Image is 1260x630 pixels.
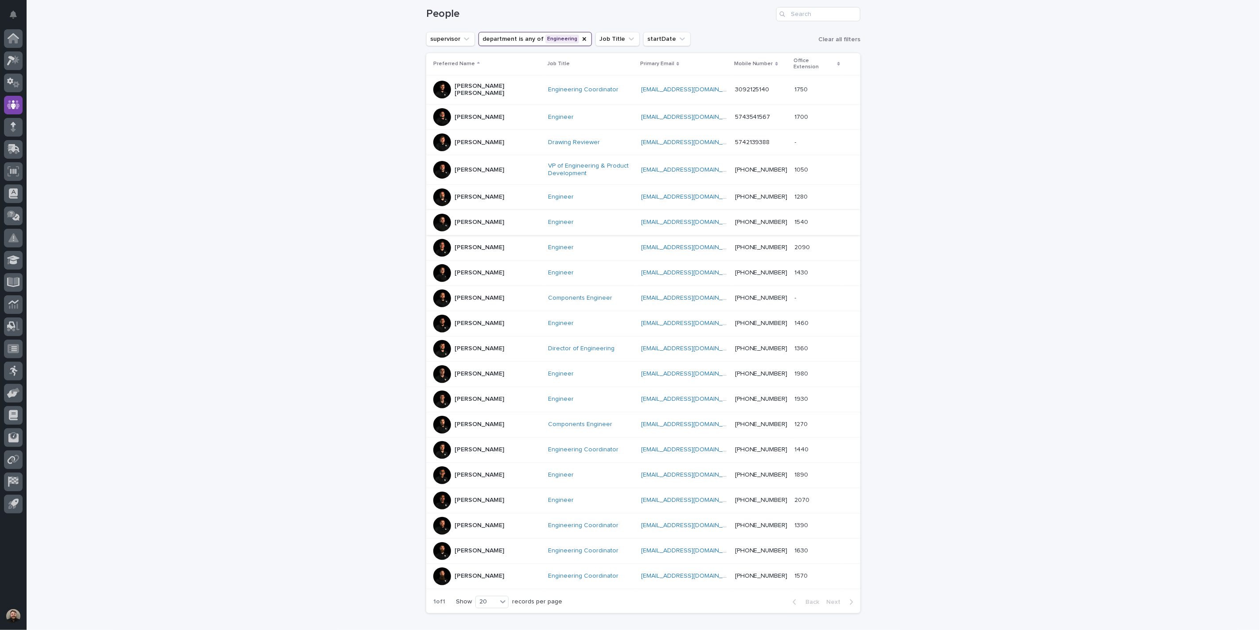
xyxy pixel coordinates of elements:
p: [PERSON_NAME] [455,471,504,479]
p: 1390 [795,520,810,529]
tr: [PERSON_NAME]Engineering Coordinator [EMAIL_ADDRESS][DOMAIN_NAME] [PHONE_NUMBER]15701570 [426,563,860,589]
h1: People [426,8,773,20]
p: - [795,137,798,146]
a: [EMAIL_ADDRESS][DOMAIN_NAME] [641,421,741,427]
p: [PERSON_NAME] [455,193,504,201]
p: [PERSON_NAME] [455,446,504,454]
tr: [PERSON_NAME]Engineer [EMAIL_ADDRESS][DOMAIN_NAME] [PHONE_NUMBER]15401540 [426,210,860,235]
a: Engineer [548,320,574,327]
a: 5743541567 [735,114,770,120]
tr: [PERSON_NAME]Engineering Coordinator [EMAIL_ADDRESS][DOMAIN_NAME] [PHONE_NUMBER]13901390 [426,513,860,538]
a: [PHONE_NUMBER] [735,194,788,200]
a: [EMAIL_ADDRESS][DOMAIN_NAME] [641,446,741,453]
p: Show [456,598,472,606]
a: Engineer [548,219,574,226]
p: [PERSON_NAME] [PERSON_NAME] [455,82,541,98]
tr: [PERSON_NAME]Engineer [EMAIL_ADDRESS][DOMAIN_NAME] [PHONE_NUMBER]14301430 [426,260,860,286]
p: 1630 [795,545,810,555]
p: Preferred Name [433,59,475,69]
p: 1280 [795,192,810,201]
tr: [PERSON_NAME]VP of Engineering & Product Development [EMAIL_ADDRESS][DOMAIN_NAME] [PHONE_NUMBER]1... [426,155,860,185]
p: 2090 [795,242,812,251]
span: Next [826,599,846,605]
a: Engineer [548,193,574,201]
tr: [PERSON_NAME]Engineering Coordinator [EMAIL_ADDRESS][DOMAIN_NAME] [PHONE_NUMBER]14401440 [426,437,860,462]
a: Engineering Coordinator [548,572,618,580]
p: [PERSON_NAME] [455,572,504,580]
a: Components Engineer [548,294,612,302]
tr: [PERSON_NAME]Engineer [EMAIL_ADDRESS][DOMAIN_NAME] 574354156717001700 [426,105,860,130]
p: [PERSON_NAME] [455,370,504,378]
div: Search [776,7,860,21]
a: Engineering Coordinator [548,446,618,454]
a: Engineer [548,244,574,251]
tr: [PERSON_NAME]Engineer [EMAIL_ADDRESS][DOMAIN_NAME] [PHONE_NUMBER]14601460 [426,311,860,336]
p: 1980 [795,368,810,378]
p: [PERSON_NAME] [455,166,504,174]
a: [PHONE_NUMBER] [735,270,788,276]
a: [EMAIL_ADDRESS][DOMAIN_NAME] [641,139,741,145]
p: [PERSON_NAME] [455,244,504,251]
p: [PERSON_NAME] [455,113,504,121]
p: 1360 [795,343,810,352]
a: [PHONE_NUMBER] [735,421,788,427]
a: [PHONE_NUMBER] [735,548,788,554]
a: Engineer [548,370,574,378]
a: [PHONE_NUMBER] [735,497,788,503]
p: [PERSON_NAME] [455,269,504,277]
p: 1570 [795,571,810,580]
button: users-avatar [4,607,23,626]
a: Engineering Coordinator [548,547,618,555]
a: 5742139388 [735,139,770,145]
p: [PERSON_NAME] [455,219,504,226]
a: [EMAIL_ADDRESS][DOMAIN_NAME] [641,86,741,93]
a: Engineer [548,113,574,121]
button: Next [823,598,860,606]
p: 2070 [795,495,812,504]
tr: [PERSON_NAME]Engineer [EMAIL_ADDRESS][DOMAIN_NAME] [PHONE_NUMBER]19801980 [426,361,860,387]
a: [PHONE_NUMBER] [735,167,788,173]
a: Engineer [548,471,574,479]
button: Notifications [4,5,23,24]
a: [EMAIL_ADDRESS][DOMAIN_NAME] [641,295,741,301]
button: startDate [643,32,691,46]
button: Clear all filters [815,33,860,46]
a: [EMAIL_ADDRESS][DOMAIN_NAME] [641,194,741,200]
a: Engineer [548,395,574,403]
a: [PHONE_NUMBER] [735,522,788,528]
p: [PERSON_NAME] [455,522,504,529]
div: Notifications [11,11,23,25]
a: [EMAIL_ADDRESS][DOMAIN_NAME] [641,167,741,173]
span: Clear all filters [818,36,860,43]
tr: [PERSON_NAME]Engineer [EMAIL_ADDRESS][DOMAIN_NAME] [PHONE_NUMBER]12801280 [426,184,860,210]
tr: [PERSON_NAME]Engineer [EMAIL_ADDRESS][DOMAIN_NAME] [PHONE_NUMBER]20702070 [426,488,860,513]
a: [PHONE_NUMBER] [735,573,788,579]
p: 1430 [795,267,810,277]
a: Drawing Reviewer [548,139,600,146]
a: [EMAIL_ADDRESS][DOMAIN_NAME] [641,244,741,250]
p: 1460 [795,318,811,327]
a: [PHONE_NUMBER] [735,396,788,402]
a: Engineering Coordinator [548,522,618,529]
a: [EMAIL_ADDRESS][DOMAIN_NAME] [641,573,741,579]
p: Job Title [547,59,570,69]
a: [PHONE_NUMBER] [735,219,788,225]
p: 1700 [795,112,810,121]
a: [EMAIL_ADDRESS][DOMAIN_NAME] [641,219,741,225]
p: [PERSON_NAME] [455,320,504,327]
p: 1750 [795,84,810,94]
a: 3092125140 [735,86,770,93]
a: [PHONE_NUMBER] [735,371,788,377]
a: [EMAIL_ADDRESS][DOMAIN_NAME] [641,522,741,528]
a: [EMAIL_ADDRESS][DOMAIN_NAME] [641,270,741,276]
p: 1270 [795,419,810,428]
a: [EMAIL_ADDRESS][DOMAIN_NAME] [641,345,741,352]
p: 1440 [795,444,811,454]
tr: [PERSON_NAME]Engineer [EMAIL_ADDRESS][DOMAIN_NAME] [PHONE_NUMBER]19301930 [426,387,860,412]
p: Office Extension [794,56,835,72]
p: [PERSON_NAME] [455,395,504,403]
p: - [795,293,798,302]
a: VP of Engineering & Product Development [548,162,634,177]
a: [PHONE_NUMBER] [735,244,788,250]
a: Engineering Coordinator [548,86,618,94]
